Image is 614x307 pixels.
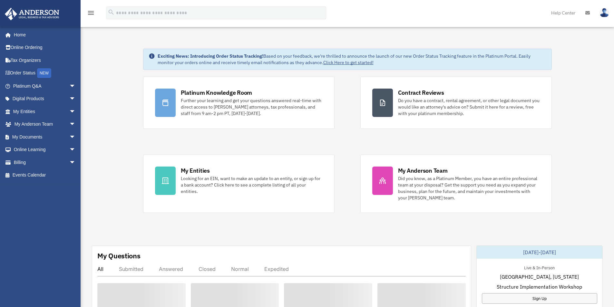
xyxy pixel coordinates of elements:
[398,97,540,117] div: Do you have a contract, rental agreement, or other legal document you would like an attorney's ad...
[5,80,85,92] a: Platinum Q&Aarrow_drop_down
[360,155,552,213] a: My Anderson Team Did you know, as a Platinum Member, you have an entire professional team at your...
[5,92,85,105] a: Digital Productsarrow_drop_down
[159,266,183,272] div: Answered
[5,156,85,169] a: Billingarrow_drop_down
[5,105,85,118] a: My Entitiesarrow_drop_down
[519,264,560,271] div: Live & In-Person
[108,9,115,16] i: search
[69,105,82,118] span: arrow_drop_down
[97,266,103,272] div: All
[477,246,602,259] div: [DATE]-[DATE]
[5,118,85,131] a: My Anderson Teamarrow_drop_down
[87,9,95,17] i: menu
[5,130,85,143] a: My Documentsarrow_drop_down
[199,266,216,272] div: Closed
[5,169,85,182] a: Events Calendar
[181,167,210,175] div: My Entities
[181,97,323,117] div: Further your learning and get your questions answered real-time with direct access to [PERSON_NAM...
[69,80,82,93] span: arrow_drop_down
[158,53,263,59] strong: Exciting News: Introducing Order Status Tracking!
[5,54,85,67] a: Tax Organizers
[360,77,552,129] a: Contract Reviews Do you have a contract, rental agreement, or other legal document you would like...
[97,251,141,261] div: My Questions
[119,266,143,272] div: Submitted
[181,89,252,97] div: Platinum Knowledge Room
[497,283,582,291] span: Structure Implementation Workshop
[264,266,289,272] div: Expedited
[482,293,597,304] a: Sign Up
[3,8,61,20] img: Anderson Advisors Platinum Portal
[398,175,540,201] div: Did you know, as a Platinum Member, you have an entire professional team at your disposal? Get th...
[5,41,85,54] a: Online Ordering
[143,77,335,129] a: Platinum Knowledge Room Further your learning and get your questions answered real-time with dire...
[87,11,95,17] a: menu
[69,143,82,157] span: arrow_drop_down
[158,53,546,66] div: Based on your feedback, we're thrilled to announce the launch of our new Order Status Tracking fe...
[5,28,82,41] a: Home
[69,118,82,131] span: arrow_drop_down
[500,273,579,281] span: [GEOGRAPHIC_DATA], [US_STATE]
[323,60,374,65] a: Click Here to get started!
[398,167,448,175] div: My Anderson Team
[37,68,51,78] div: NEW
[5,143,85,156] a: Online Learningarrow_drop_down
[69,130,82,144] span: arrow_drop_down
[398,89,444,97] div: Contract Reviews
[5,67,85,80] a: Order StatusNEW
[231,266,249,272] div: Normal
[143,155,335,213] a: My Entities Looking for an EIN, want to make an update to an entity, or sign up for a bank accoun...
[599,8,609,17] img: User Pic
[181,175,323,195] div: Looking for an EIN, want to make an update to an entity, or sign up for a bank account? Click her...
[69,92,82,106] span: arrow_drop_down
[69,156,82,169] span: arrow_drop_down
